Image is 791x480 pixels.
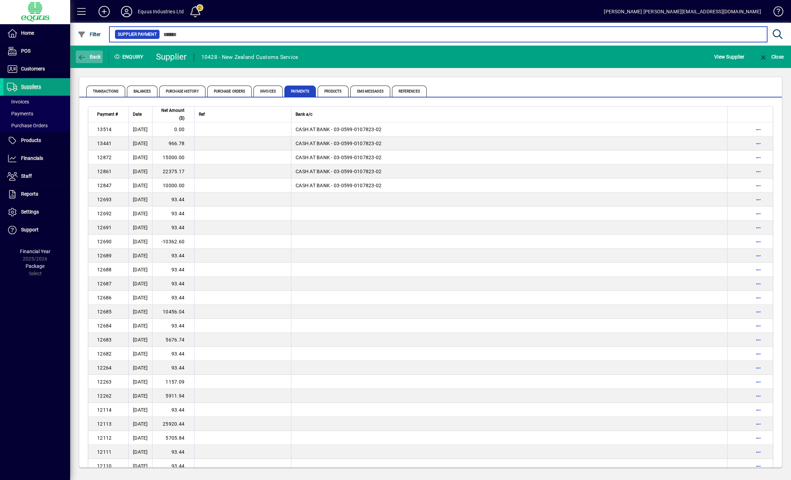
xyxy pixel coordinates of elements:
span: 12872 [97,155,111,160]
button: More options [753,208,764,219]
td: 93.44 [152,347,194,361]
td: [DATE] [128,192,152,207]
button: Add [93,5,115,18]
div: Net Amount ($) [157,107,191,122]
td: 93.44 [152,291,194,305]
button: More options [753,446,764,458]
span: 12688 [97,267,111,272]
span: Home [21,30,34,36]
span: 12111 [97,449,111,455]
button: Profile [115,5,138,18]
span: Back [77,54,101,60]
td: 0.00 [152,122,194,136]
td: [DATE] [128,361,152,375]
span: 12112 [97,435,111,441]
span: Products [21,137,41,143]
span: CASH AT BANK - 03-0599-0107823-02 [296,155,381,160]
span: 12685 [97,309,111,315]
span: 12690 [97,239,111,244]
span: 12693 [97,197,111,202]
td: 5676.74 [152,333,194,347]
span: Supplier Payment [118,31,157,38]
td: [DATE] [128,207,152,221]
td: 966.78 [152,136,194,150]
button: More options [753,404,764,415]
td: 93.44 [152,277,194,291]
td: 93.44 [152,403,194,417]
a: Purchase Orders [4,120,70,131]
span: Invoices [253,86,283,97]
td: 93.44 [152,459,194,473]
td: [DATE] [128,150,152,164]
td: -10362.60 [152,235,194,249]
a: POS [4,42,70,60]
button: More options [753,320,764,331]
td: [DATE] [128,403,152,417]
td: 1157.09 [152,375,194,389]
button: More options [753,124,764,135]
button: More options [753,460,764,472]
td: [DATE] [128,375,152,389]
td: 25920.44 [152,417,194,431]
span: SMS Messages [350,86,390,97]
span: Settings [21,209,39,215]
a: Staff [4,168,70,185]
span: 12861 [97,169,111,174]
td: 93.44 [152,445,194,459]
span: Reports [21,191,38,197]
button: More options [753,152,764,163]
td: 93.44 [152,192,194,207]
span: 12691 [97,225,111,230]
span: Suppliers [21,84,41,89]
a: Settings [4,203,70,221]
button: Back [76,50,103,63]
td: 22375.17 [152,164,194,178]
span: Customers [21,66,45,72]
td: 5705.84 [152,431,194,445]
button: More options [753,432,764,444]
td: [DATE] [128,263,152,277]
span: Purchase Orders [207,86,252,97]
a: Support [4,221,70,239]
span: 12687 [97,281,111,286]
td: [DATE] [128,305,152,319]
span: 12264 [97,365,111,371]
a: Products [4,132,70,149]
span: Purchase Orders [7,123,48,128]
td: 93.44 [152,361,194,375]
td: [DATE] [128,417,152,431]
span: 12847 [97,183,111,188]
span: POS [21,48,31,54]
button: More options [753,306,764,317]
span: Close [759,54,784,60]
span: References [392,86,427,97]
span: Products [318,86,349,97]
button: More options [753,334,764,345]
span: 12692 [97,211,111,216]
button: More options [753,418,764,430]
span: CASH AT BANK - 03-0599-0107823-02 [296,183,381,188]
td: 15000.00 [152,150,194,164]
span: 13441 [97,141,111,146]
button: More options [753,222,764,233]
span: Filter [77,32,101,37]
button: More options [753,250,764,261]
button: More options [753,166,764,177]
a: Financials [4,150,70,167]
td: [DATE] [128,291,152,305]
td: [DATE] [128,347,152,361]
span: CASH AT BANK - 03-0599-0107823-02 [296,169,381,174]
div: Bank a/c [296,110,723,118]
td: [DATE] [128,249,152,263]
div: 10428 - New Zealand Customs Service [201,52,298,63]
a: Home [4,25,70,42]
a: Invoices [4,96,70,108]
app-page-header-button: Back [70,50,109,63]
td: 5911.94 [152,389,194,403]
span: 12113 [97,421,111,427]
td: [DATE] [128,333,152,347]
span: Support [21,227,39,232]
button: More options [753,362,764,373]
a: Customers [4,60,70,78]
td: 93.44 [152,221,194,235]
